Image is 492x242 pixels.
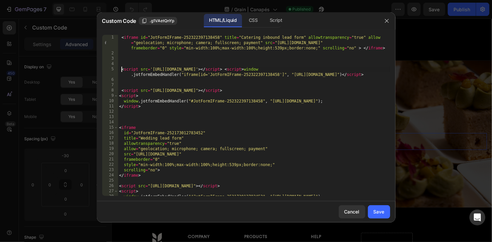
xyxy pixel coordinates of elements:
div: 27 [102,189,118,194]
div: 3 [102,56,118,61]
div: 5 [102,67,118,77]
div: 28 [102,194,118,199]
div: Cancel [344,208,360,215]
div: Script [264,14,288,27]
a: View the menu [183,2,215,8]
div: 4 [102,61,118,67]
span: Custom Code [102,17,136,25]
div: Save [374,208,385,215]
div: 26 [102,183,118,189]
p: Publish the page to see the content. [5,125,393,132]
div: 14 [102,120,118,125]
div: 7 [102,83,118,88]
div: 17 [102,136,118,141]
div: 1 [102,35,118,51]
div: 6 [102,77,118,83]
div: 10 [102,98,118,104]
div: HTML/Liquid [204,14,242,27]
div: 23 [102,167,118,173]
div: 19 [102,146,118,151]
div: 22 [102,162,118,167]
div: 16 [102,130,118,136]
div: 18 [102,141,118,146]
strong: PRODUCTS [139,226,163,231]
div: 11 [102,104,118,109]
span: .g1VAetQnYp [150,18,174,24]
div: 2 [102,51,118,56]
div: 13 [102,114,118,120]
div: 25 [102,178,118,183]
strong: COMPANY [80,226,103,231]
h2: Let's talk canapés [5,99,393,118]
div: 12 [102,109,118,114]
button: .g1VAetQnYp [139,17,177,25]
div: Custom Code [14,111,43,117]
div: 9 [102,93,118,98]
div: 15 [102,125,118,130]
div: 20 [102,151,118,157]
button: Save [368,205,390,218]
div: 8 [102,88,118,93]
button: Cancel [339,205,365,218]
div: Open Intercom Messenger [469,210,485,225]
strong: HELP [208,226,219,231]
div: 21 [102,157,118,162]
div: 24 [102,173,118,178]
div: CSS [244,14,263,27]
